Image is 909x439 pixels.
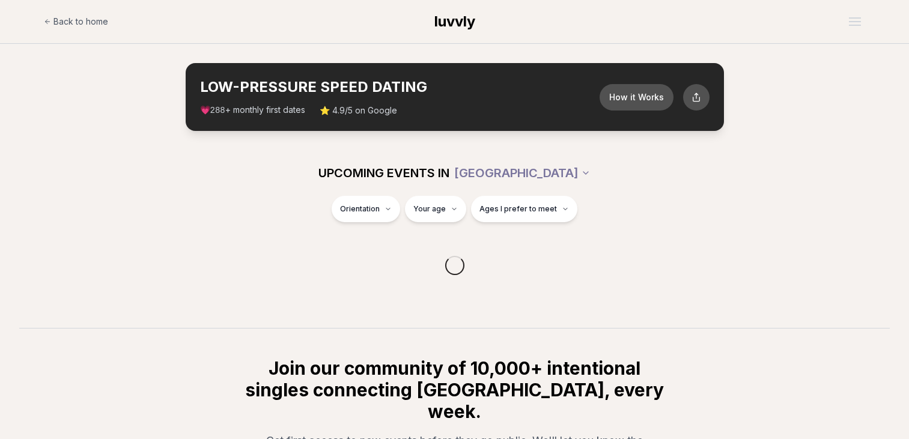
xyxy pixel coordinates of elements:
[434,13,475,30] span: luvvly
[332,196,400,222] button: Orientation
[200,104,305,117] span: 💗 + monthly first dates
[454,160,591,186] button: [GEOGRAPHIC_DATA]
[600,84,673,111] button: How it Works
[471,196,577,222] button: Ages I prefer to meet
[200,77,600,97] h2: LOW-PRESSURE SPEED DATING
[53,16,108,28] span: Back to home
[243,357,666,422] h2: Join our community of 10,000+ intentional singles connecting [GEOGRAPHIC_DATA], every week.
[340,204,380,214] span: Orientation
[479,204,557,214] span: Ages I prefer to meet
[320,104,397,117] span: ⭐ 4.9/5 on Google
[318,165,449,181] span: UPCOMING EVENTS IN
[434,12,475,31] a: luvvly
[413,204,446,214] span: Your age
[210,106,225,115] span: 288
[844,13,866,31] button: Open menu
[44,10,108,34] a: Back to home
[405,196,466,222] button: Your age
